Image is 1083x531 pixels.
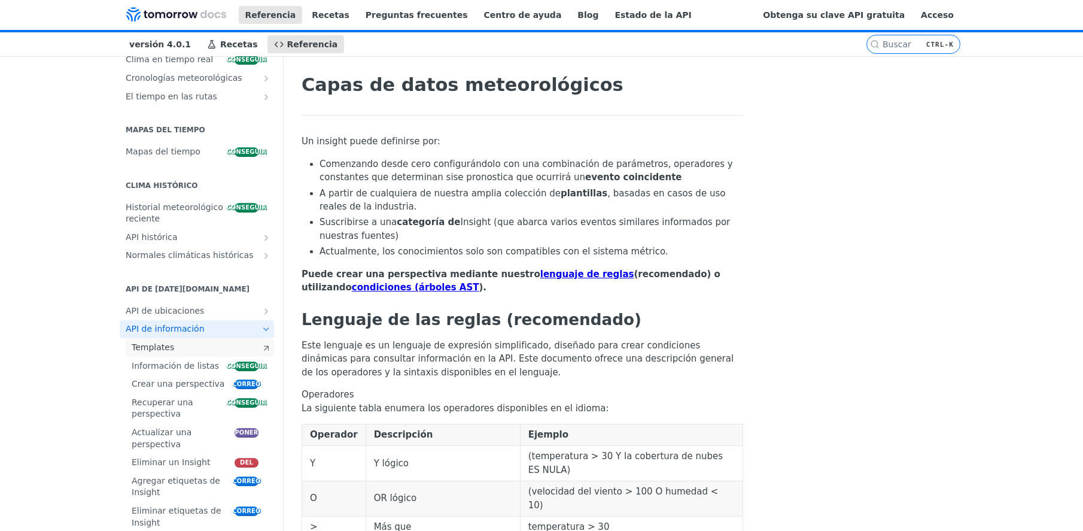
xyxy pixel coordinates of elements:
[921,10,954,20] font: Acceso
[374,430,433,441] font: Descripción
[132,379,224,389] font: Crear una perspectiva
[120,247,274,265] a: Normales climáticas históricasMostrar subpáginas para Normales climáticas históricas
[132,457,210,467] font: Eliminar un Insight
[477,6,568,24] a: Centro de ayuda
[232,381,260,387] font: correo
[132,342,255,354] span: Templates
[883,40,987,49] input: CTRL-K
[120,69,274,87] a: Cronologías meteorológicasMostrar subpáginas para Cronologías del tiempo
[126,285,250,293] font: API de [DATE][DOMAIN_NAME]
[310,458,315,469] font: Y
[608,6,698,24] a: Estado de la API
[302,389,354,400] font: Operadores
[126,375,274,393] a: Crear una perspectivacorreo
[479,282,486,293] font: ).
[126,126,205,134] font: Mapas del tiempo
[614,10,691,20] font: Estado de la API
[302,403,609,414] font: La siguiente tabla enumera los operadores disponibles en el idioma:
[227,363,267,369] font: conseguir
[320,246,668,257] font: Actualmente, los conocimientos solo son compatibles con el sistema métrico.
[310,493,317,504] font: O
[126,324,205,333] font: API de información
[528,486,719,511] font: (velocidad del viento > 100 O humedad < 10)
[232,508,260,514] font: correo
[302,311,641,329] font: Lenguaje de las reglas (recomendado)
[870,40,880,49] svg: Buscar
[240,459,253,466] font: del
[374,493,416,504] font: OR lógico
[585,172,682,183] font: evento coincidente
[305,6,356,24] a: Recetas
[126,424,274,453] a: Actualizar una perspectivaponer
[126,394,274,423] a: Recuperar una perspectivaconseguir
[571,6,605,24] a: Blog
[302,136,440,147] font: Un insight puede definirse por:
[561,188,607,199] font: plantillas
[374,458,409,469] font: Y lógico
[200,35,264,53] a: Recetas
[120,229,274,247] a: API históricaMostrar subpáginas para la API histórica
[540,269,634,280] a: lenguaje de reglas
[126,250,253,260] font: Normales climáticas históricas
[120,199,274,228] a: Historial meteorológico recienteconseguir
[126,306,204,315] font: API de ubicaciones
[132,427,191,449] font: Actualizar una perspectiva
[287,40,338,49] font: Referencia
[232,478,260,484] font: correo
[126,7,226,22] img: Documentación de la API meteorológica de Tomorrow.io
[302,340,734,378] font: Este lenguaje es un lenguaje de expresión simplificado, diseñado para crear condiciones dinámicas...
[120,320,274,338] a: API de informaciónHide subpages for Insights API
[359,6,474,24] a: Preguntas frecuentes
[245,10,296,20] font: Referencia
[132,398,193,419] font: Recuperar una perspectiva
[220,40,258,49] font: Recetas
[302,74,623,95] font: Capas de datos meteorológicos
[261,324,271,334] button: Hide subpages for Insights API
[261,307,271,316] button: Show subpages for Locations API
[484,10,562,20] font: Centro de ayuda
[126,147,200,156] font: Mapas del tiempo
[320,217,730,241] font: Insight (que abarca varios eventos similares informados por nuestras fuentes)
[126,454,274,472] a: Eliminar un Insightdel
[267,35,345,53] a: Referencia
[914,6,960,24] a: Acceso
[756,6,911,24] a: Obtenga su clave API gratuita
[126,232,178,242] font: API histórica
[366,10,468,20] font: Preguntas frecuentes
[227,399,267,406] font: conseguir
[577,10,598,20] font: Blog
[126,73,242,83] font: Cronologías meteorológicas
[132,476,220,497] font: Agregar etiquetas de Insight
[120,51,274,69] a: Clima en tiempo realconseguir
[261,343,271,353] i: Link
[302,269,540,280] font: Puede crear una perspectiva mediante nuestro
[227,204,267,211] font: conseguir
[352,282,479,293] a: condiciones (árboles AST
[261,233,271,242] button: Mostrar subpáginas para la API histórica
[320,217,397,227] font: Suscribirse a una
[320,188,561,199] font: A partir de cualquiera de nuestra amplia colección de
[126,54,213,64] font: Clima en tiempo real
[227,56,267,63] font: conseguir
[120,88,274,106] a: El tiempo en las rutasMostrar subpáginas de El tiempo en las rutas
[261,74,271,83] button: Mostrar subpáginas para Cronologías del tiempo
[763,10,905,20] font: Obtenga su clave API gratuita
[261,251,271,260] button: Mostrar subpáginas para Normales climáticas históricas
[320,159,733,183] font: Comenzando desde cero configurándolo con una combinación de parámetros, operadores y constantes q...
[235,429,258,436] font: poner
[239,6,303,24] a: Referencia
[261,92,271,102] button: Mostrar subpáginas de El tiempo en las rutas
[454,172,585,183] font: se pronostica que ocurrirá un
[132,506,221,527] font: Eliminar etiquetas de Insight
[310,430,358,441] font: Operador
[120,302,274,320] a: API de ubicacionesShow subpages for Locations API
[923,38,957,50] kbd: CTRL-K
[126,472,274,502] a: Agregar etiquetas de Insightcorreo
[126,202,223,224] font: Historial meteorológico reciente
[312,10,349,20] font: Recetas
[120,143,274,161] a: Mapas del tiempoconseguir
[126,92,217,101] font: El tiempo en las rutas
[126,181,198,190] font: Clima histórico
[129,40,191,49] font: versión 4.0.1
